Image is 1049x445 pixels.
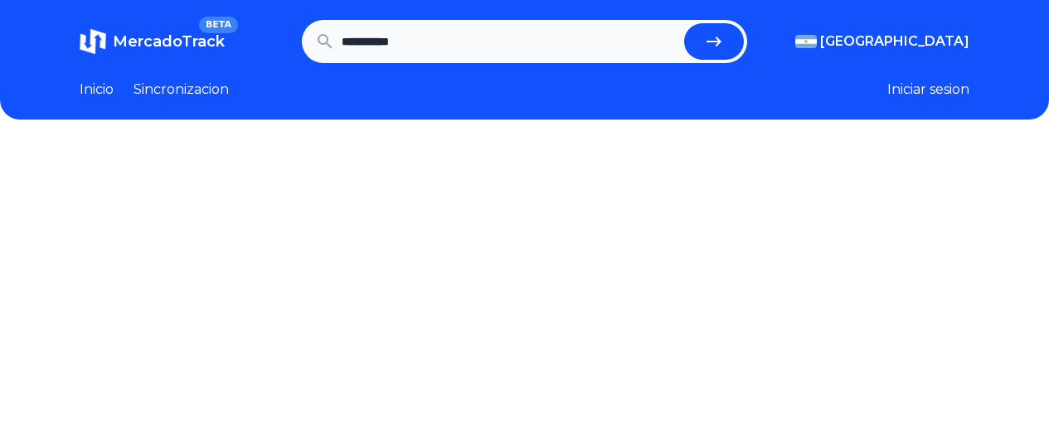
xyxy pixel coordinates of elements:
span: [GEOGRAPHIC_DATA] [820,32,969,51]
img: MercadoTrack [80,28,106,55]
button: Iniciar sesion [887,80,969,100]
a: Inicio [80,80,114,100]
span: BETA [199,17,238,33]
button: [GEOGRAPHIC_DATA] [795,32,969,51]
img: Argentina [795,35,817,48]
span: MercadoTrack [113,32,225,51]
a: MercadoTrackBETA [80,28,225,55]
a: Sincronizacion [134,80,229,100]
